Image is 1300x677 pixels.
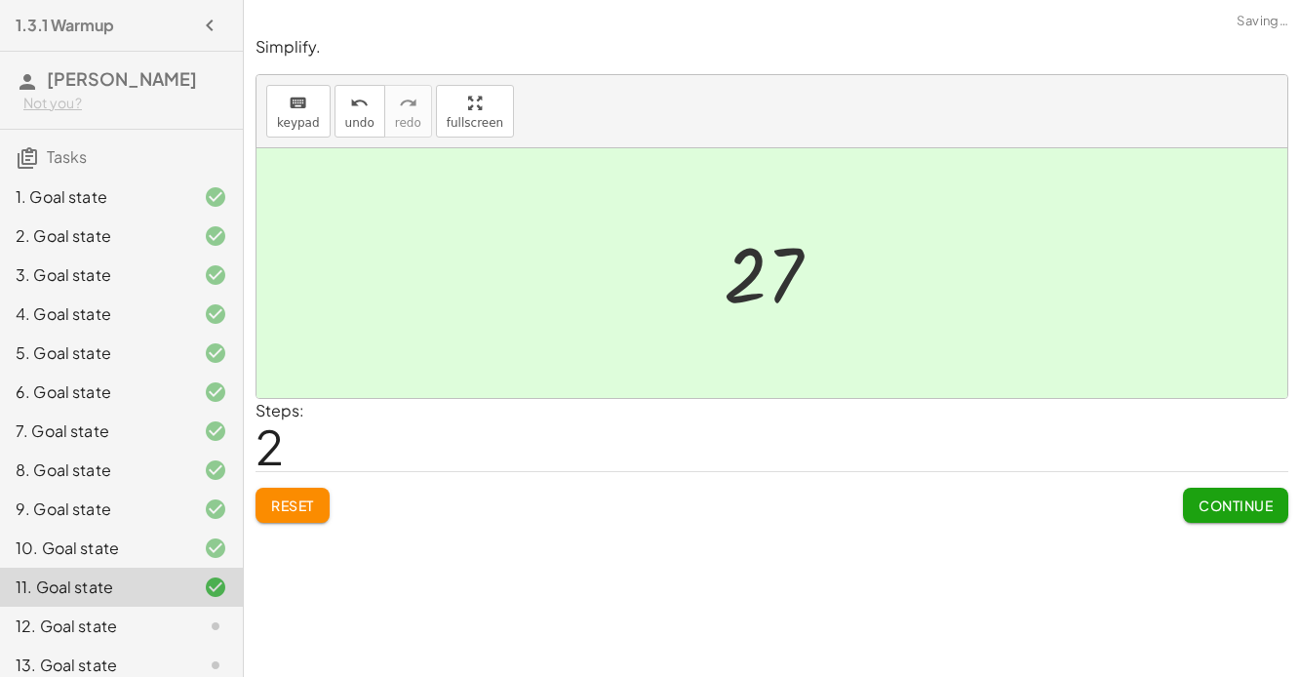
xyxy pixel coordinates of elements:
[204,380,227,404] i: Task finished and correct.
[204,341,227,365] i: Task finished and correct.
[16,14,114,37] h4: 1.3.1 Warmup
[16,224,173,248] div: 2. Goal state
[16,458,173,482] div: 8. Goal state
[1237,12,1288,31] span: Saving…
[256,488,330,523] button: Reset
[271,497,314,514] span: Reset
[16,615,173,638] div: 12. Goal state
[16,498,173,521] div: 9. Goal state
[16,419,173,443] div: 7. Goal state
[16,263,173,287] div: 3. Goal state
[335,85,385,138] button: undoundo
[277,116,320,130] span: keypad
[23,94,227,113] div: Not you?
[266,85,331,138] button: keyboardkeypad
[204,615,227,638] i: Task not started.
[384,85,432,138] button: redoredo
[345,116,374,130] span: undo
[16,302,173,326] div: 4. Goal state
[399,92,417,115] i: redo
[204,576,227,599] i: Task finished and correct.
[204,537,227,560] i: Task finished and correct.
[395,116,421,130] span: redo
[1183,488,1288,523] button: Continue
[256,417,284,476] span: 2
[204,224,227,248] i: Task finished and correct.
[204,498,227,521] i: Task finished and correct.
[204,185,227,209] i: Task finished and correct.
[16,185,173,209] div: 1. Goal state
[350,92,369,115] i: undo
[16,537,173,560] div: 10. Goal state
[47,67,197,90] span: [PERSON_NAME]
[289,92,307,115] i: keyboard
[436,85,514,138] button: fullscreen
[256,36,1288,59] p: Simplify.
[256,400,304,420] label: Steps:
[16,576,173,599] div: 11. Goal state
[204,263,227,287] i: Task finished and correct.
[1199,497,1273,514] span: Continue
[16,654,173,677] div: 13. Goal state
[16,341,173,365] div: 5. Goal state
[204,302,227,326] i: Task finished and correct.
[16,380,173,404] div: 6. Goal state
[204,654,227,677] i: Task not started.
[447,116,503,130] span: fullscreen
[204,458,227,482] i: Task finished and correct.
[47,146,87,167] span: Tasks
[204,419,227,443] i: Task finished and correct.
